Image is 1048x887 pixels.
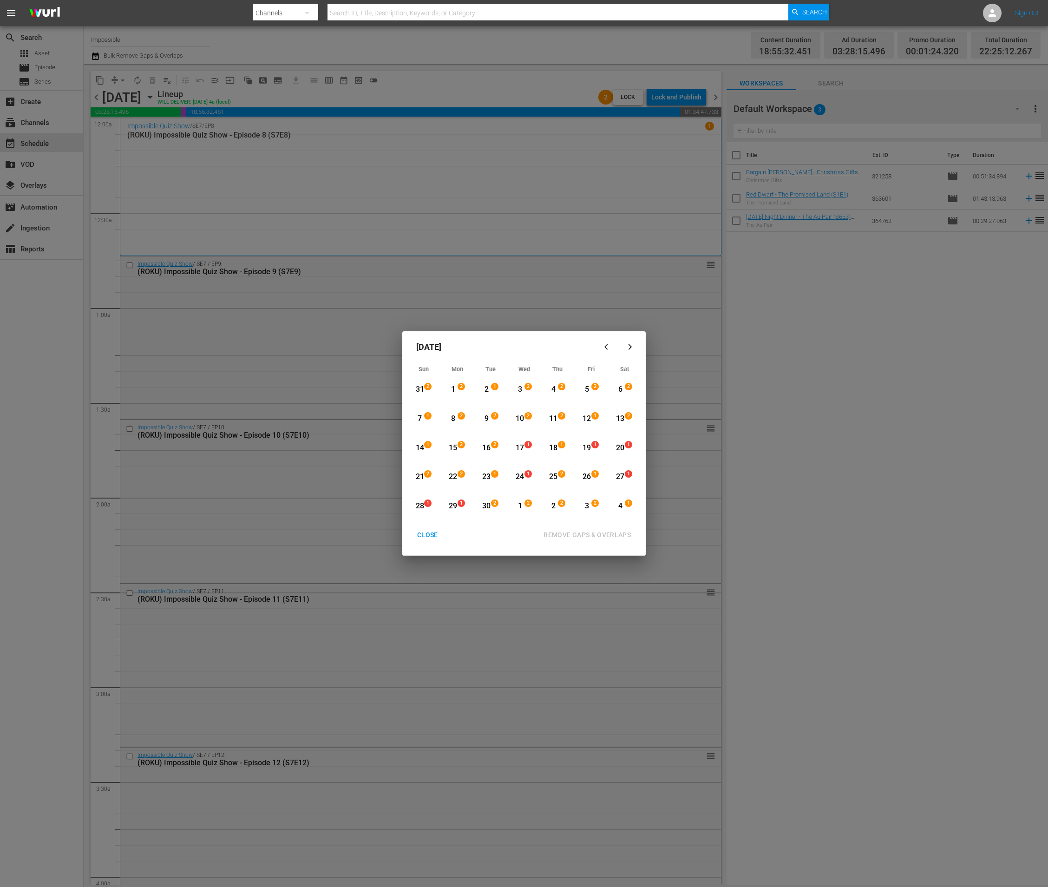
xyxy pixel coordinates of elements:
[491,383,498,390] span: 1
[425,441,431,448] span: 1
[410,529,445,541] div: CLOSE
[525,383,531,390] span: 2
[802,4,827,20] span: Search
[558,499,565,507] span: 2
[525,412,531,420] span: 2
[525,470,531,478] span: 1
[491,499,498,507] span: 2
[481,414,492,424] div: 9
[406,526,449,544] button: CLOSE
[414,414,426,424] div: 7
[22,2,67,24] img: ans4CAIJ8jUAAAAAAAAAAAAAAAAAAAAAAAAgQb4GAAAAAAAAAAAAAAAAAAAAAAAAJMjXAAAAAAAAAAAAAAAAAAAAAAAAgAT5G...
[525,499,531,507] span: 2
[558,441,565,448] span: 1
[414,501,426,512] div: 28
[518,366,530,373] span: Wed
[581,384,593,395] div: 5
[592,383,598,390] span: 2
[458,441,465,448] span: 2
[581,414,593,424] div: 12
[581,472,593,482] div: 26
[615,443,626,453] div: 20
[625,499,632,507] span: 1
[514,501,526,512] div: 1
[414,384,426,395] div: 31
[491,441,498,448] span: 2
[414,443,426,453] div: 14
[625,470,632,478] span: 1
[548,443,559,453] div: 18
[625,412,632,420] span: 2
[548,414,559,424] div: 11
[625,383,632,390] span: 2
[407,336,596,358] div: [DATE]
[447,443,459,453] div: 15
[447,384,459,395] div: 1
[615,501,626,512] div: 4
[615,414,626,424] div: 13
[548,384,559,395] div: 4
[514,384,526,395] div: 3
[458,499,465,507] span: 1
[407,363,641,522] div: Month View
[425,383,431,390] span: 2
[419,366,429,373] span: Sun
[1015,9,1039,17] a: Sign Out
[558,412,565,420] span: 2
[425,412,431,420] span: 1
[592,499,598,507] span: 2
[620,366,629,373] span: Sat
[514,414,526,424] div: 10
[615,384,626,395] div: 6
[485,366,496,373] span: Tue
[447,501,459,512] div: 29
[592,470,598,478] span: 1
[6,7,17,19] span: menu
[425,470,431,478] span: 2
[458,470,465,478] span: 2
[592,412,598,420] span: 1
[552,366,563,373] span: Thu
[581,443,593,453] div: 19
[481,472,492,482] div: 23
[481,384,492,395] div: 2
[548,501,559,512] div: 2
[491,470,498,478] span: 1
[458,383,465,390] span: 2
[588,366,595,373] span: Fri
[558,383,565,390] span: 2
[481,443,492,453] div: 16
[592,441,598,448] span: 1
[491,412,498,420] span: 2
[548,472,559,482] div: 25
[447,472,459,482] div: 22
[425,499,431,507] span: 1
[452,366,463,373] span: Mon
[458,412,465,420] span: 2
[447,414,459,424] div: 8
[581,501,593,512] div: 3
[481,501,492,512] div: 30
[558,470,565,478] span: 2
[615,472,626,482] div: 27
[514,472,526,482] div: 24
[414,472,426,482] div: 21
[514,443,526,453] div: 17
[525,441,531,448] span: 1
[625,441,632,448] span: 1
